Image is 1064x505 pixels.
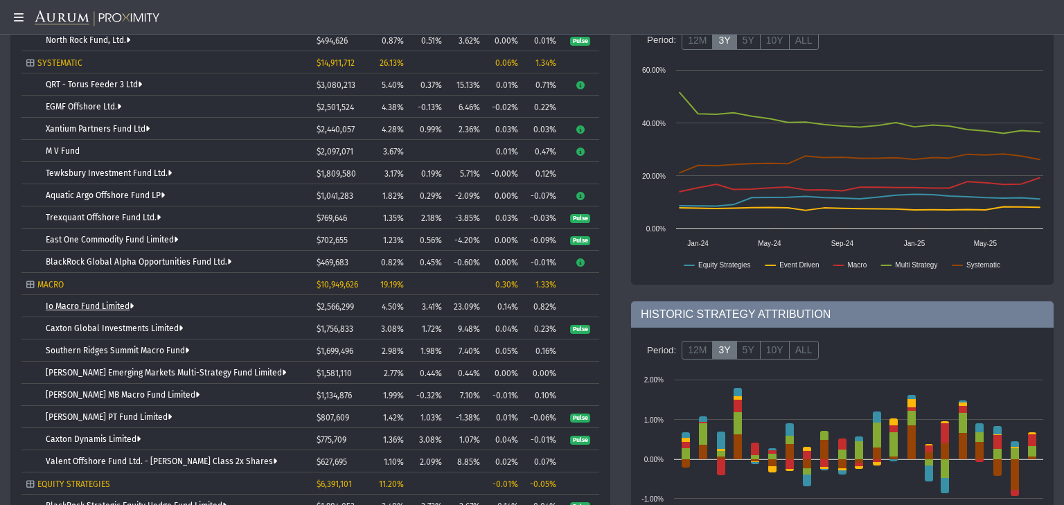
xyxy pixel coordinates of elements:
[447,184,485,206] td: -2.09%
[523,406,561,428] td: -0.06%
[485,450,523,472] td: 0.02%
[447,29,485,51] td: 3.62%
[383,236,404,245] span: 1.23%
[523,362,561,384] td: 0.00%
[570,35,590,45] a: Pulse
[383,435,404,445] span: 1.36%
[570,213,590,222] a: Pulse
[523,206,561,229] td: -0.03%
[447,450,485,472] td: 8.85%
[642,172,666,180] text: 20.00%
[409,428,447,450] td: 3.08%
[46,102,121,112] a: EGMF Offshore Ltd.
[974,240,997,247] text: May-25
[382,346,404,356] span: 2.98%
[317,236,348,245] span: $702,655
[447,428,485,450] td: 1.07%
[712,341,736,360] label: 3Y
[46,213,161,222] a: Trexquant Offshore Fund Ltd.
[523,162,561,184] td: 0.12%
[570,324,590,333] a: Pulse
[447,317,485,339] td: 9.48%
[383,147,404,157] span: 3.67%
[570,414,590,423] span: Pulse
[447,73,485,96] td: 15.13%
[523,251,561,273] td: -0.01%
[382,103,404,112] span: 4.38%
[736,31,761,51] label: 5Y
[644,416,664,424] text: 1.00%
[317,346,353,356] span: $1,699,496
[317,36,348,46] span: $494,626
[317,169,356,179] span: $1,809,580
[523,29,561,51] td: 0.01%
[687,240,709,247] text: Jan-24
[447,406,485,428] td: -1.38%
[779,261,819,269] text: Event Driven
[570,434,590,444] a: Pulse
[317,258,348,267] span: $469,683
[485,96,523,118] td: -0.02%
[409,317,447,339] td: 1.72%
[317,191,353,201] span: $1,041,283
[490,280,518,290] div: 0.30%
[46,368,286,378] a: [PERSON_NAME] Emerging Markets Multi-Strategy Fund Limited
[383,413,404,423] span: 1.42%
[382,125,404,134] span: 4.28%
[409,96,447,118] td: -0.13%
[485,162,523,184] td: -0.00%
[485,140,523,162] td: 0.01%
[485,384,523,406] td: -0.01%
[46,412,172,422] a: [PERSON_NAME] PT Fund Limited
[382,36,404,46] span: 0.87%
[46,301,134,311] a: Io Macro Fund Limited
[490,58,518,68] div: 0.06%
[447,206,485,229] td: -3.85%
[37,479,110,489] span: EQUITY STRATEGIES
[485,29,523,51] td: 0.00%
[409,339,447,362] td: 1.98%
[447,96,485,118] td: 6.46%
[644,456,664,463] text: 0.00%
[447,384,485,406] td: 7.10%
[642,67,666,74] text: 60.00%
[447,118,485,140] td: 2.36%
[789,341,819,360] label: ALL
[382,80,404,90] span: 5.40%
[384,369,404,378] span: 2.77%
[317,58,355,68] span: $14,911,712
[409,29,447,51] td: 0.51%
[485,428,523,450] td: 0.04%
[485,406,523,428] td: 0.01%
[698,261,751,269] text: Equity Strategies
[447,229,485,251] td: -4.20%
[409,251,447,273] td: 0.45%
[317,457,347,467] span: $627,695
[523,384,561,406] td: 0.10%
[409,73,447,96] td: 0.37%
[46,257,231,267] a: BlackRock Global Alpha Opportunities Fund Ltd.
[485,206,523,229] td: 0.03%
[384,169,404,179] span: 3.17%
[485,184,523,206] td: 0.00%
[485,73,523,96] td: 0.01%
[409,229,447,251] td: 0.56%
[46,434,141,444] a: Caxton Dynamis Limited
[380,58,404,68] span: 26.13%
[831,240,854,247] text: Sep-24
[523,317,561,339] td: 0.23%
[46,390,199,400] a: [PERSON_NAME] MB Macro Fund Limited
[523,96,561,118] td: 0.22%
[409,118,447,140] td: 0.99%
[409,184,447,206] td: 0.29%
[409,406,447,428] td: 1.03%
[570,236,590,246] span: Pulse
[528,58,556,68] div: 1.34%
[46,35,130,45] a: North Rock Fund, Ltd.
[447,339,485,362] td: 7.40%
[682,341,713,360] label: 12M
[485,339,523,362] td: 0.05%
[317,147,353,157] span: $2,097,071
[46,346,189,355] a: Southern Ridges Summit Macro Fund
[523,118,561,140] td: 0.03%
